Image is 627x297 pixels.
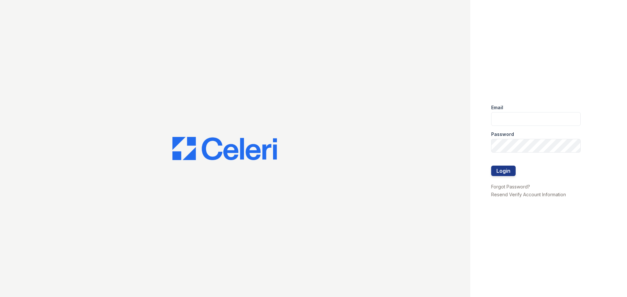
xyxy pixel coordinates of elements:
[491,131,514,138] label: Password
[491,104,503,111] label: Email
[491,192,566,197] a: Resend Verify Account Information
[491,166,516,176] button: Login
[172,137,277,160] img: CE_Logo_Blue-a8612792a0a2168367f1c8372b55b34899dd931a85d93a1a3d3e32e68fde9ad4.png
[491,184,530,189] a: Forgot Password?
